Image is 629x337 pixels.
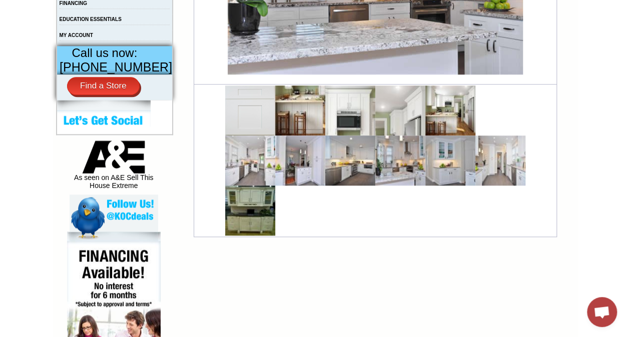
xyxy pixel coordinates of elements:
a: EDUCATION ESSENTIALS [60,16,122,22]
span: [PHONE_NUMBER] [60,60,172,74]
a: Find a Store [67,77,140,95]
a: MY ACCOUNT [60,32,93,38]
span: Call us now: [72,46,138,59]
div: As seen on A&E Sell This House Extreme [70,140,158,194]
a: FINANCING [60,0,88,6]
div: Open chat [587,297,617,327]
